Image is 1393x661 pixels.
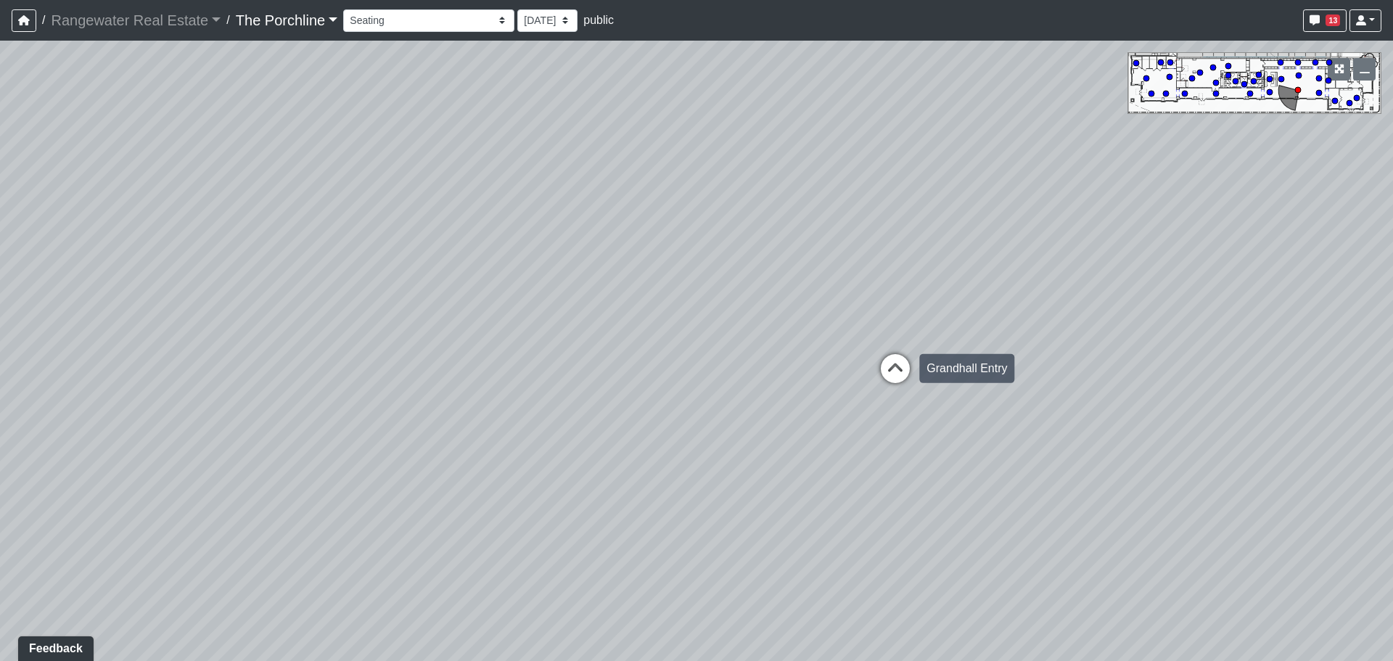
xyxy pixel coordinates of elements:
[1326,15,1340,26] span: 13
[236,6,338,35] a: The Porchline
[221,6,235,35] span: /
[51,6,221,35] a: Rangewater Real Estate
[11,632,96,661] iframe: Ybug feedback widget
[1303,9,1347,32] button: 13
[583,14,614,26] span: public
[919,354,1014,383] div: Grandhall Entry
[36,6,51,35] span: /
